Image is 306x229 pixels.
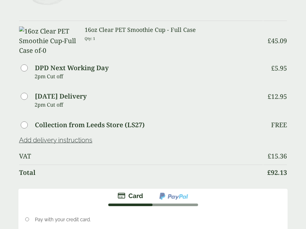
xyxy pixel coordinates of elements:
[267,168,271,177] span: £
[85,36,95,41] small: Qty: 1
[35,72,263,81] p: 2pm Cut off
[35,100,263,110] p: 2pm Cut off
[268,36,271,45] span: £
[267,168,287,177] bdi: 92.13
[19,26,77,55] img: 16oz Clear PET Smoothie Cup-Full Case of-0
[19,165,263,180] th: Total
[271,64,287,72] bdi: 5.95
[19,148,263,164] th: VAT
[118,192,143,200] img: stripe.png
[268,92,287,101] bdi: 12.95
[271,121,287,129] p: Free
[35,65,109,71] label: DPD Next Working Day
[268,152,287,160] bdi: 15.36
[85,26,263,33] h3: 16oz Clear PET Smoothie Cup - Full Case
[268,92,271,101] span: £
[35,122,145,128] label: Collection from Leeds Store (LS27)
[19,136,92,144] a: Add delivery instructions
[271,64,275,72] span: £
[268,152,271,160] span: £
[268,36,287,45] bdi: 45.09
[35,216,278,223] p: Pay with your credit card.
[159,192,189,200] img: ppcp-gateway.png
[35,93,87,100] label: [DATE] Delivery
